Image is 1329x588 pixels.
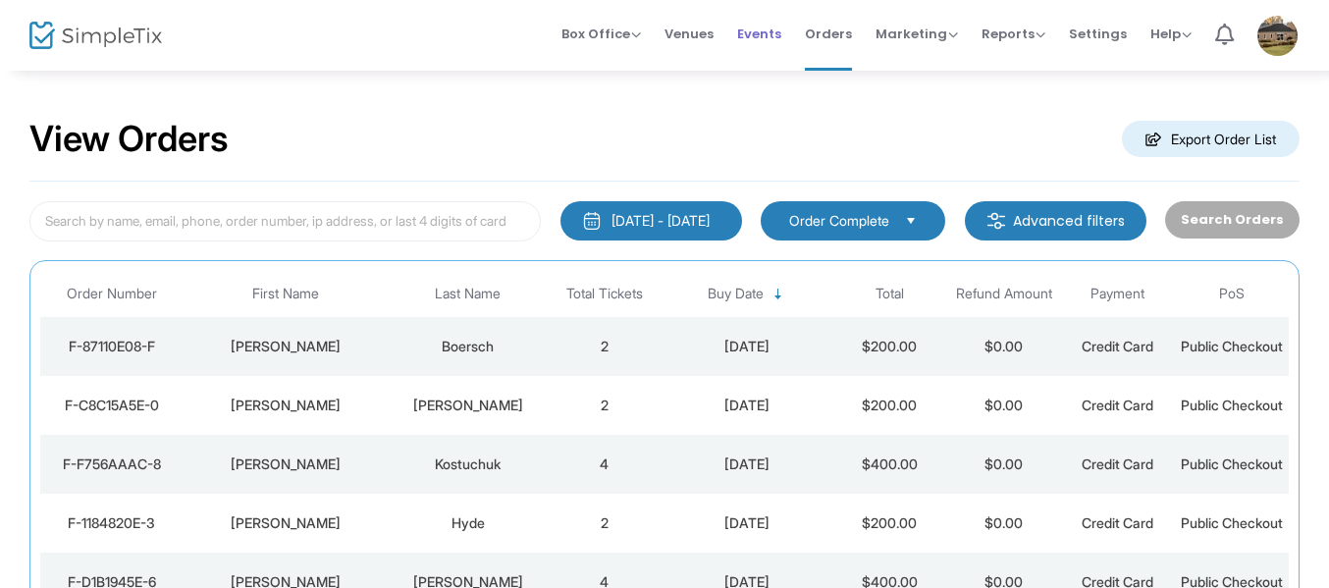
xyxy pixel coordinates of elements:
[548,435,662,494] td: 4
[1082,397,1153,413] span: Credit Card
[1090,286,1144,302] span: Payment
[393,337,543,356] div: Boersch
[832,376,946,435] td: $200.00
[393,454,543,474] div: Kostuchuk
[611,211,710,231] div: [DATE] - [DATE]
[666,337,827,356] div: 2025-09-16
[965,201,1146,241] m-button: Advanced filters
[187,337,383,356] div: Elke
[946,435,1060,494] td: $0.00
[45,396,178,415] div: F-C8C15A5E-0
[737,9,781,59] span: Events
[45,337,178,356] div: F-87110E08-F
[1181,338,1283,354] span: Public Checkout
[29,201,541,241] input: Search by name, email, phone, order number, ip address, or last 4 digits of card
[805,9,852,59] span: Orders
[1069,9,1127,59] span: Settings
[1150,25,1192,43] span: Help
[946,317,1060,376] td: $0.00
[1181,397,1283,413] span: Public Checkout
[946,376,1060,435] td: $0.00
[832,317,946,376] td: $200.00
[946,271,1060,317] th: Refund Amount
[666,454,827,474] div: 2025-09-04
[1181,455,1283,472] span: Public Checkout
[548,317,662,376] td: 2
[666,513,827,533] div: 2025-09-03
[897,210,925,232] button: Select
[67,286,157,302] span: Order Number
[986,211,1006,231] img: filter
[29,118,229,161] h2: View Orders
[548,376,662,435] td: 2
[548,494,662,553] td: 2
[435,286,501,302] span: Last Name
[1082,455,1153,472] span: Credit Card
[946,494,1060,553] td: $0.00
[187,513,383,533] div: Joseph T
[1219,286,1245,302] span: PoS
[664,9,714,59] span: Venues
[560,201,742,241] button: [DATE] - [DATE]
[561,25,641,43] span: Box Office
[1082,338,1153,354] span: Credit Card
[789,211,889,231] span: Order Complete
[1082,514,1153,531] span: Credit Card
[548,271,662,317] th: Total Tickets
[187,396,383,415] div: Bethany
[252,286,319,302] span: First Name
[393,513,543,533] div: Hyde
[1122,121,1300,157] m-button: Export Order List
[771,287,786,302] span: Sortable
[582,211,602,231] img: monthly
[832,435,946,494] td: $400.00
[982,25,1045,43] span: Reports
[876,25,958,43] span: Marketing
[187,454,383,474] div: James
[666,396,827,415] div: 2025-09-04
[832,494,946,553] td: $200.00
[832,271,946,317] th: Total
[45,513,178,533] div: F-1184820E-3
[1181,514,1283,531] span: Public Checkout
[393,396,543,415] div: Goran
[45,454,178,474] div: F-F756AAAC-8
[708,286,764,302] span: Buy Date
